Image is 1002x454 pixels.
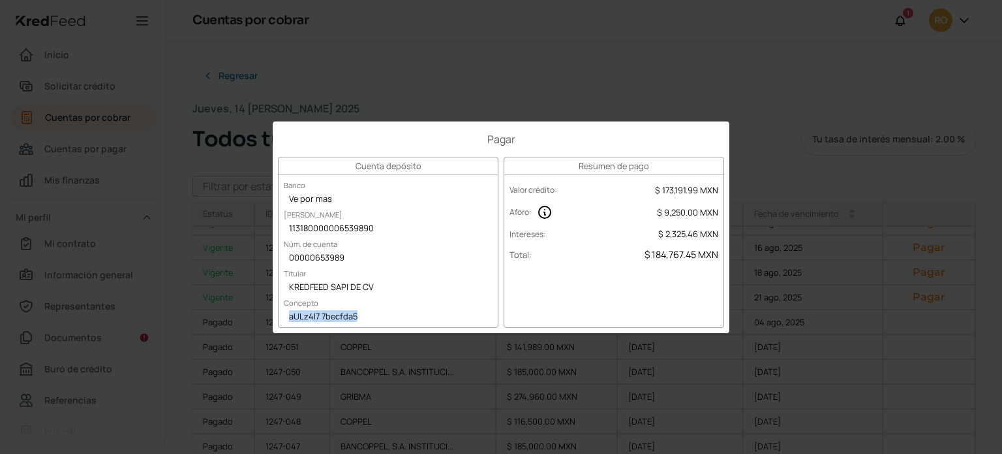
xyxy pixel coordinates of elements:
label: Banco [279,175,311,195]
div: Ve por mas [279,190,498,210]
span: $ 173,191.99 MXN [655,184,718,196]
h3: Resumen de pago [504,157,723,175]
span: $ 2,325.46 MXN [658,228,718,240]
label: Intereses : [509,229,546,240]
label: Valor crédito : [509,184,557,195]
div: aULz4l7 7becfda5 [279,308,498,327]
div: 00000653989 [279,249,498,268]
span: $ 9,250.00 MXN [657,206,718,218]
label: [PERSON_NAME] [279,204,348,225]
label: Total : [509,249,532,261]
div: KREDFEED SAPI DE CV [279,278,498,298]
label: Titular [279,263,311,284]
label: Núm. de cuenta [279,234,342,254]
label: Aforo : [509,206,532,218]
div: 113180000006539890 [279,219,498,239]
label: Concepto [279,293,324,313]
h3: Cuenta depósito [279,157,498,175]
span: $ 184,767.45 MXN [645,248,718,261]
h1: Pagar [278,132,724,146]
